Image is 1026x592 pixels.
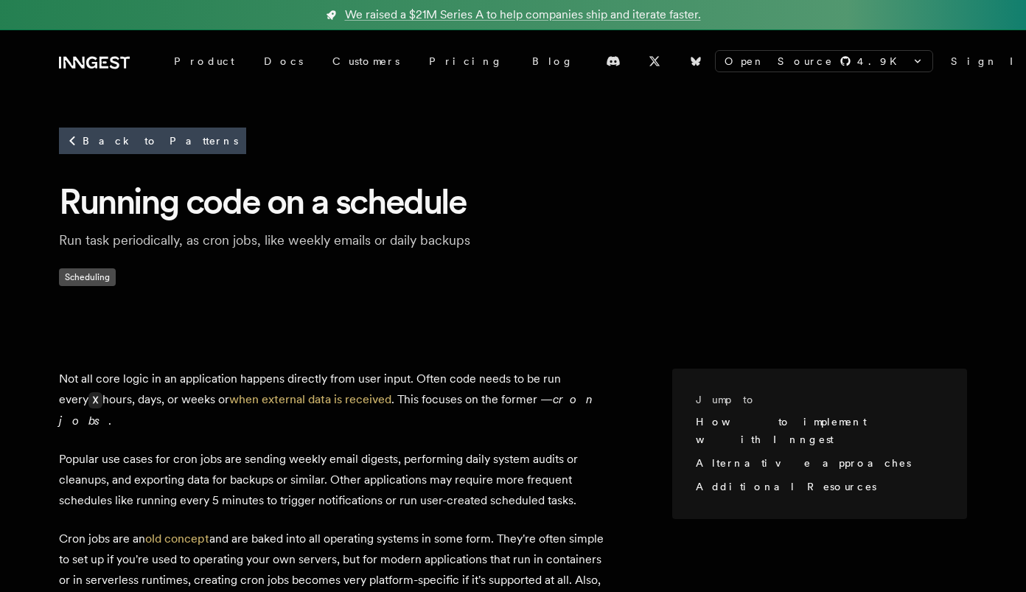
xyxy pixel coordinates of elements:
[59,230,531,251] p: Run task periodically, as cron jobs, like weekly emails or daily backups
[345,6,701,24] span: We raised a $21M Series A to help companies ship and iterate faster.
[696,392,932,407] h3: Jump to
[638,49,671,73] a: X
[696,481,876,492] a: Additional Resources
[59,449,613,511] p: Popular use cases for cron jobs are sending weekly email digests, performing daily system audits ...
[696,457,910,469] a: Alternative approaches
[159,48,249,74] div: Product
[597,49,629,73] a: Discord
[414,48,517,74] a: Pricing
[318,48,414,74] a: Customers
[145,532,209,546] a: old concept
[59,268,116,286] span: Scheduling
[725,54,834,69] span: Open Source
[59,128,246,154] a: Back to Patterns
[696,416,866,445] a: How to implement with Inngest
[517,48,588,74] a: Blog
[229,392,391,406] a: when external data is received
[249,48,318,74] a: Docs
[59,178,967,224] h1: Running code on a schedule
[59,369,613,431] p: Not all core logic in an application happens directly from user input. Often code needs to be run...
[680,49,712,73] a: Bluesky
[88,392,102,408] code: X
[857,54,906,69] span: 4.9 K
